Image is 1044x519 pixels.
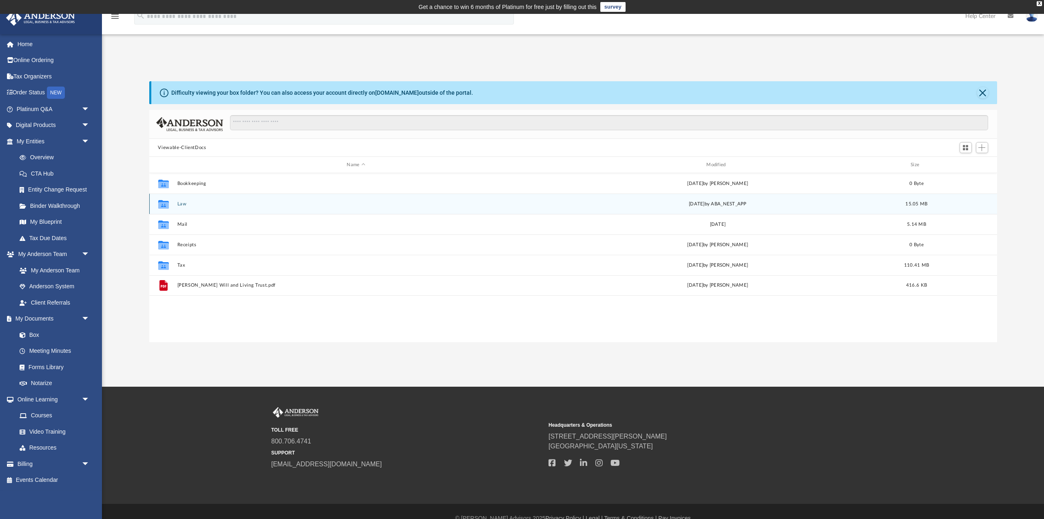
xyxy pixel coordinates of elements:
[539,200,897,208] div: [DATE] by ABA_NEST_APP
[909,181,924,186] span: 0 Byte
[1026,10,1038,22] img: User Pic
[82,133,98,150] span: arrow_drop_down
[6,68,102,85] a: Tax Organizers
[11,278,98,295] a: Anderson System
[11,359,94,375] a: Forms Library
[11,214,98,230] a: My Blueprint
[158,144,206,151] button: Viewable-ClientDocs
[6,101,102,117] a: Platinum Q&Aarrow_drop_down
[11,262,94,278] a: My Anderson Team
[110,16,120,21] a: menu
[177,263,535,268] button: Tax
[177,181,535,186] button: Bookkeeping
[6,472,102,488] a: Events Calendar
[82,246,98,263] span: arrow_drop_down
[6,391,98,408] a: Online Learningarrow_drop_down
[905,202,927,206] span: 15.05 MB
[11,149,102,166] a: Overview
[904,263,929,267] span: 110.41 MB
[149,173,997,342] div: grid
[549,421,820,429] small: Headquarters & Operations
[6,36,102,52] a: Home
[539,221,897,228] div: [DATE]
[6,117,102,134] a: Digital Productsarrow_drop_down
[600,2,626,12] a: survey
[177,242,535,247] button: Receipts
[11,327,94,343] a: Box
[907,222,926,227] span: 5.14 MB
[6,456,102,472] a: Billingarrow_drop_down
[11,198,102,214] a: Binder Walkthrough
[11,423,94,440] a: Video Training
[136,11,145,20] i: search
[11,408,98,424] a: Courses
[11,294,98,311] a: Client Referrals
[11,440,98,456] a: Resources
[11,165,102,182] a: CTA Hub
[177,161,535,169] div: Name
[11,343,98,359] a: Meeting Minutes
[549,443,653,450] a: [GEOGRAPHIC_DATA][US_STATE]
[6,311,98,327] a: My Documentsarrow_drop_down
[549,433,667,440] a: [STREET_ADDRESS][PERSON_NAME]
[271,407,320,418] img: Anderson Advisors Platinum Portal
[6,52,102,69] a: Online Ordering
[82,456,98,472] span: arrow_drop_down
[906,283,927,287] span: 416.6 KB
[271,449,543,457] small: SUPPORT
[177,283,535,288] button: [PERSON_NAME] Will and Living Trust.pdf
[977,87,989,98] button: Close
[82,117,98,134] span: arrow_drop_down
[177,222,535,227] button: Mail
[4,10,77,26] img: Anderson Advisors Platinum Portal
[230,115,988,131] input: Search files and folders
[6,133,102,149] a: My Entitiesarrow_drop_down
[271,438,311,445] a: 800.706.4741
[271,426,543,434] small: TOLL FREE
[11,375,98,392] a: Notarize
[6,246,98,263] a: My Anderson Teamarrow_drop_down
[153,161,173,169] div: id
[11,182,102,198] a: Entity Change Request
[11,230,102,246] a: Tax Due Dates
[960,142,972,154] button: Switch to Grid View
[177,201,535,207] button: Law
[539,241,897,249] div: [DATE] by [PERSON_NAME]
[976,142,988,154] button: Add
[900,161,933,169] div: Size
[82,311,98,327] span: arrow_drop_down
[909,243,924,247] span: 0 Byte
[375,89,419,96] a: [DOMAIN_NAME]
[539,180,897,187] div: [DATE] by [PERSON_NAME]
[6,85,102,101] a: Order StatusNEW
[539,262,897,269] div: [DATE] by [PERSON_NAME]
[418,2,597,12] div: Get a chance to win 6 months of Platinum for free just by filling out this
[539,282,897,289] div: [DATE] by [PERSON_NAME]
[110,11,120,21] i: menu
[82,101,98,118] span: arrow_drop_down
[1037,1,1042,6] div: close
[271,461,382,468] a: [EMAIL_ADDRESS][DOMAIN_NAME]
[82,391,98,408] span: arrow_drop_down
[538,161,896,169] div: Modified
[171,89,473,97] div: Difficulty viewing your box folder? You can also access your account directly on outside of the p...
[936,161,993,169] div: id
[47,87,65,99] div: NEW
